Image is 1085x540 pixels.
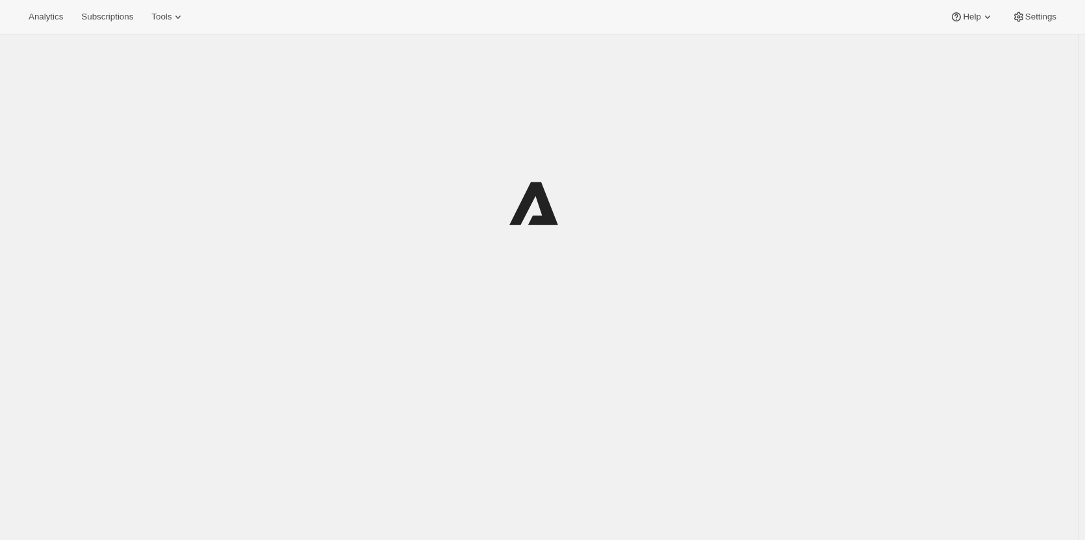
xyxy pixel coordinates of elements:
span: Tools [151,12,172,22]
button: Subscriptions [73,8,141,26]
button: Tools [144,8,192,26]
button: Analytics [21,8,71,26]
span: Settings [1025,12,1056,22]
button: Settings [1004,8,1064,26]
span: Subscriptions [81,12,133,22]
button: Help [942,8,1001,26]
span: Analytics [29,12,63,22]
span: Help [963,12,980,22]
